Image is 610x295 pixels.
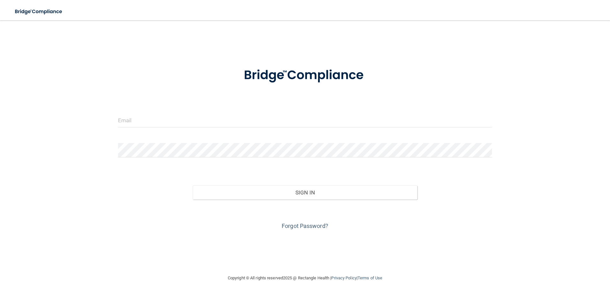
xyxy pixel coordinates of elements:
[331,276,356,280] a: Privacy Policy
[193,185,417,200] button: Sign In
[118,113,492,127] input: Email
[189,268,421,288] div: Copyright © All rights reserved 2025 @ Rectangle Health | |
[10,5,68,18] img: bridge_compliance_login_screen.278c3ca4.svg
[231,59,379,92] img: bridge_compliance_login_screen.278c3ca4.svg
[282,223,328,229] a: Forgot Password?
[358,276,382,280] a: Terms of Use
